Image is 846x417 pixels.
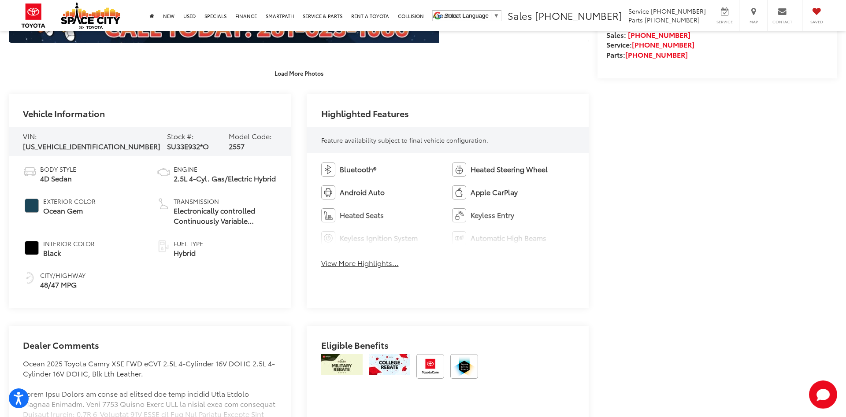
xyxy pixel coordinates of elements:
span: ▼ [493,12,499,19]
span: [PHONE_NUMBER] [535,8,622,22]
button: Load More Photos [268,65,330,81]
span: Interior Color [43,239,95,248]
strong: Parts: [606,49,688,59]
span: [PHONE_NUMBER] [645,15,700,24]
img: Toyota Care [416,354,444,379]
img: Space City Toyota [61,2,120,29]
span: 2557 [229,141,245,151]
span: Feature availability subject to final vehicle configuration. [321,136,488,144]
span: #000000 [25,241,39,255]
span: VIN: [23,131,37,141]
span: Sales [508,8,532,22]
img: Heated Seats [321,208,335,222]
span: Black [43,248,95,258]
a: [PHONE_NUMBER] [625,49,688,59]
span: SU33E932*O [167,141,209,151]
h2: Highlighted Features [321,108,409,118]
span: Parts [628,15,643,24]
img: /static/brand-toyota/National_Assets/toyota-college-grad.jpeg?height=48 [369,354,410,375]
span: Service [715,19,735,25]
img: Heated Steering Wheel [452,162,466,177]
span: 48/47 MPG [40,280,85,290]
span: Saved [807,19,826,25]
span: 4D Sedan [40,173,76,184]
a: [PHONE_NUMBER] [628,30,690,40]
span: Bluetooth® [340,164,376,174]
h2: Dealer Comments [23,340,276,358]
span: Sales: [606,30,626,40]
span: [PHONE_NUMBER] [651,7,706,15]
span: Model Code: [229,131,272,141]
img: Keyless Entry [452,208,466,222]
a: [PHONE_NUMBER] [632,39,694,49]
span: Exterior Color [43,197,96,206]
svg: Start Chat [809,380,837,409]
span: Body Style [40,165,76,173]
span: Heated Steering Wheel [471,164,548,174]
span: #1B4558 [25,199,39,213]
img: Bluetooth® [321,162,335,177]
h2: Vehicle Information [23,108,105,118]
img: /static/brand-toyota/National_Assets/toyota-military-rebate.jpeg?height=48 [321,354,363,375]
span: Ocean Gem [43,206,96,216]
span: Hybrid [174,248,203,258]
span: Contact [772,19,792,25]
h2: Eligible Benefits [321,340,575,354]
span: Transmission [174,197,277,206]
span: Service [628,7,649,15]
span: Electronically controlled Continuously Variable Transmission (ECVT) with sequential shift mode / ... [174,206,277,226]
span: Select Language [445,12,489,19]
button: Toggle Chat Window [809,380,837,409]
span: Apple CarPlay [471,187,518,197]
span: Engine [174,165,276,173]
span: Map [744,19,763,25]
span: [US_VEHICLE_IDENTIFICATION_NUMBER] [23,141,160,151]
button: View More Highlights... [321,258,399,268]
span: 2.5L 4-Cyl. Gas/Electric Hybrid [174,173,276,184]
span: Stock #: [167,131,194,141]
img: Fuel Economy [23,271,37,285]
a: Select Language​ [445,12,499,19]
span: Fuel Type [174,239,203,248]
img: Apple CarPlay [452,185,466,199]
img: Toyota Safety Sense [450,354,478,379]
strong: Service: [606,39,694,49]
span: City/Highway [40,271,85,280]
span: Android Auto [340,187,385,197]
img: Android Auto [321,185,335,199]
